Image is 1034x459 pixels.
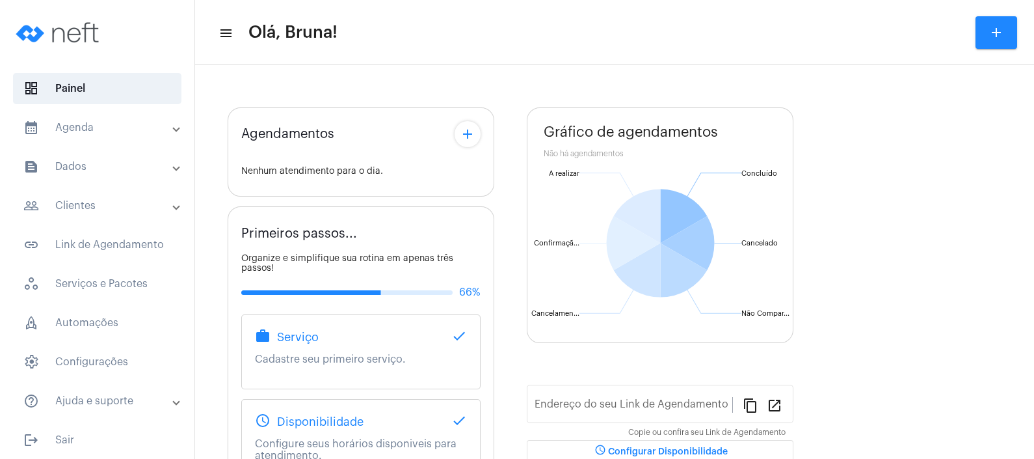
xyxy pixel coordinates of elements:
[23,237,39,253] mat-icon: sidenav icon
[13,73,181,104] span: Painel
[8,190,194,221] mat-expansion-panel-header: sidenav iconClientes
[451,413,467,428] mat-icon: done
[531,310,579,317] text: Cancelamen...
[255,354,467,365] p: Cadastre seu primeiro serviço.
[23,354,39,370] span: sidenav icon
[13,346,181,378] span: Configurações
[459,286,481,298] span: 66%
[451,328,467,344] mat-icon: done
[741,310,789,317] text: Não Compar...
[8,385,194,417] mat-expansion-panel-header: sidenav iconAjuda e suporte
[13,307,181,339] span: Automações
[23,120,174,135] mat-panel-title: Agenda
[277,331,319,344] span: Serviço
[277,415,364,428] span: Disponibilidade
[23,198,174,214] mat-panel-title: Clientes
[23,120,39,135] mat-icon: sidenav icon
[8,112,194,143] mat-expansion-panel-header: sidenav iconAgenda
[23,315,39,331] span: sidenav icon
[13,268,181,299] span: Serviços e Pacotes
[741,240,778,247] text: Cancelado
[23,432,39,448] mat-icon: sidenav icon
[248,22,338,43] span: Olá, Bruna!
[13,229,181,260] span: Link de Agendamento
[23,393,39,409] mat-icon: sidenav icon
[23,159,174,174] mat-panel-title: Dados
[23,81,39,96] span: sidenav icon
[241,127,334,141] span: Agendamentos
[241,167,481,176] div: Nenhum atendimento para o dia.
[767,397,782,413] mat-icon: open_in_new
[219,25,232,41] mat-icon: sidenav icon
[10,7,108,59] img: logo-neft-novo-2.png
[741,170,777,177] text: Concluído
[544,124,718,140] span: Gráfico de agendamentos
[460,126,475,142] mat-icon: add
[255,328,271,344] mat-icon: work
[549,170,579,177] text: A realizar
[23,198,39,214] mat-icon: sidenav icon
[241,254,453,273] span: Organize e simplifique sua rotina em apenas três passos!
[23,276,39,292] span: sidenav icon
[628,428,786,438] mat-hint: Copie ou confira seu Link de Agendamento
[241,227,357,241] span: Primeiros passos...
[535,401,732,413] input: Link
[255,413,271,428] mat-icon: schedule
[8,151,194,182] mat-expansion-panel-header: sidenav iconDados
[592,447,728,456] span: Configurar Disponibilidade
[534,240,579,247] text: Confirmaçã...
[13,424,181,456] span: Sair
[743,397,758,413] mat-icon: content_copy
[988,25,1004,40] mat-icon: add
[23,159,39,174] mat-icon: sidenav icon
[23,393,174,409] mat-panel-title: Ajuda e suporte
